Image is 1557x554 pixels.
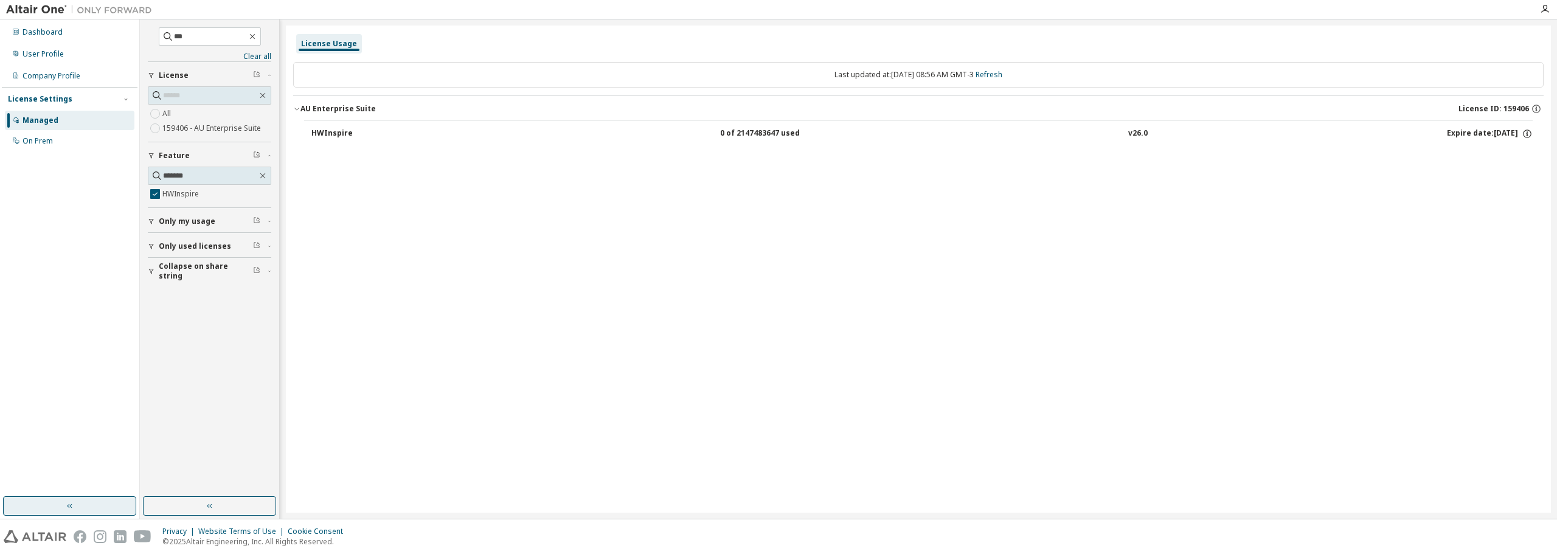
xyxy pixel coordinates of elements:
button: Feature [148,142,271,169]
button: Only used licenses [148,233,271,260]
button: Collapse on share string [148,258,271,285]
img: youtube.svg [134,530,151,543]
div: Company Profile [23,71,80,81]
a: Refresh [976,69,1002,80]
div: License Settings [8,94,72,104]
img: instagram.svg [94,530,106,543]
span: Only used licenses [159,241,231,251]
div: Privacy [162,527,198,536]
img: altair_logo.svg [4,530,66,543]
span: Clear filter [253,216,260,226]
span: License [159,71,189,80]
div: On Prem [23,136,53,146]
button: Only my usage [148,208,271,235]
label: All [162,106,173,121]
div: Last updated at: [DATE] 08:56 AM GMT-3 [293,62,1544,88]
label: 159406 - AU Enterprise Suite [162,121,263,136]
span: Clear filter [253,241,260,251]
span: Clear filter [253,151,260,161]
span: License ID: 159406 [1458,104,1529,114]
p: © 2025 Altair Engineering, Inc. All Rights Reserved. [162,536,350,547]
div: User Profile [23,49,64,59]
div: HWInspire [311,128,421,139]
img: facebook.svg [74,530,86,543]
img: Altair One [6,4,158,16]
div: Cookie Consent [288,527,350,536]
span: Only my usage [159,216,215,226]
div: AU Enterprise Suite [300,104,376,114]
span: Clear filter [253,266,260,276]
div: v26.0 [1128,128,1148,139]
span: Clear filter [253,71,260,80]
div: 0 of 2147483647 used [720,128,830,139]
button: License [148,62,271,89]
img: linkedin.svg [114,530,127,543]
button: HWInspire0 of 2147483647 usedv26.0Expire date:[DATE] [311,120,1533,147]
div: Dashboard [23,27,63,37]
a: Clear all [148,52,271,61]
div: Expire date: [DATE] [1447,128,1533,139]
div: Website Terms of Use [198,527,288,536]
label: HWInspire [162,187,201,201]
button: AU Enterprise SuiteLicense ID: 159406 [293,95,1544,122]
span: Collapse on share string [159,261,253,281]
div: Managed [23,116,58,125]
div: License Usage [301,39,357,49]
span: Feature [159,151,190,161]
